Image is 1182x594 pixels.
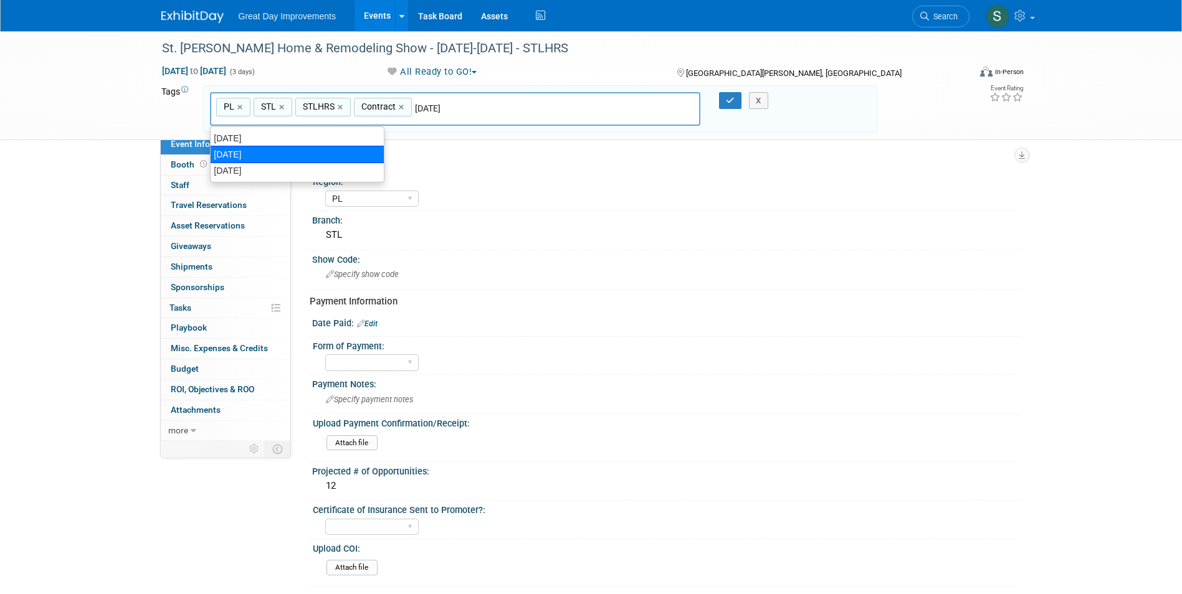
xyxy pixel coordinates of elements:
a: × [399,100,407,115]
div: [DATE] [210,146,384,163]
a: Playbook [161,318,290,338]
div: Event Rating [989,85,1023,92]
a: Staff [161,176,290,196]
div: Upload Payment Confirmation/Receipt: [313,414,1016,430]
a: Budget [161,359,290,379]
a: ROI, Objectives & ROO [161,380,290,400]
span: Contract [359,100,396,113]
a: Edit [357,319,378,328]
span: Giveaways [171,241,211,251]
a: × [279,100,287,115]
div: 12 [322,476,1012,496]
span: Travel Reservations [171,200,247,210]
a: Event Information [161,134,290,154]
span: Attachments [171,405,221,415]
img: Format-Inperson.png [980,67,993,77]
span: Tasks [169,303,191,313]
span: Search [929,12,958,21]
div: Date Paid: [312,314,1021,330]
span: STL [259,100,276,113]
img: Sha'Nautica Sales [986,4,1009,28]
span: Staff [171,180,189,190]
a: × [237,100,245,115]
a: × [338,100,346,115]
div: Show Code: [312,250,1021,266]
button: All Ready to GO! [381,65,482,78]
span: to [188,66,200,76]
div: St. [PERSON_NAME] Home & Remodeling Show - [DATE]-[DATE] - STLHRS [158,37,951,60]
span: Specify payment notes [326,395,413,404]
div: Event Information [310,154,1012,167]
span: Booth not reserved yet [198,159,209,169]
td: Personalize Event Tab Strip [244,441,265,457]
div: [DATE] [211,163,384,179]
a: Tasks [161,298,290,318]
div: Region: [313,172,1016,188]
div: Event Format [896,65,1024,83]
a: Giveaways [161,237,290,257]
img: ExhibitDay [161,11,224,23]
a: Attachments [161,400,290,420]
td: Tags [161,85,192,133]
div: Payment Information [310,295,1012,308]
div: Branch: [312,211,1021,227]
span: more [168,425,188,435]
span: Event Information [171,139,241,149]
span: Booth [171,159,209,169]
span: (3 days) [229,68,255,76]
input: Type tag and hit enter [415,102,589,115]
span: Budget [171,364,199,374]
td: Toggle Event Tabs [265,441,290,457]
span: Asset Reservations [171,220,245,230]
div: [DATE] [211,130,384,146]
span: Misc. Expenses & Credits [171,343,268,353]
div: In-Person [994,67,1024,77]
span: Sponsorships [171,282,224,292]
a: Sponsorships [161,278,290,298]
span: Shipments [171,262,212,271]
span: PL [221,100,234,113]
div: Projected # of Opportunities: [312,462,1021,478]
span: ROI, Objectives & ROO [171,384,254,394]
button: X [749,92,768,110]
a: Shipments [161,257,290,277]
span: Great Day Improvements [239,11,336,21]
span: Playbook [171,323,207,332]
a: more [161,421,290,441]
div: STL [322,225,1012,245]
div: Payment Notes: [312,375,1021,390]
a: Travel Reservations [161,196,290,215]
span: [GEOGRAPHIC_DATA][PERSON_NAME], [GEOGRAPHIC_DATA] [686,68,902,78]
div: Form of Payment: [313,337,1016,352]
div: Upload COI: [313,539,1016,555]
span: [DATE] [DATE] [161,65,227,77]
a: Search [912,6,970,27]
a: Asset Reservations [161,216,290,236]
a: Misc. Expenses & Credits [161,339,290,359]
span: STLHRS [300,100,335,113]
a: Booth [161,155,290,175]
div: Certificate of Insurance Sent to Promoter?: [313,501,1016,516]
span: Specify show code [326,270,399,279]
